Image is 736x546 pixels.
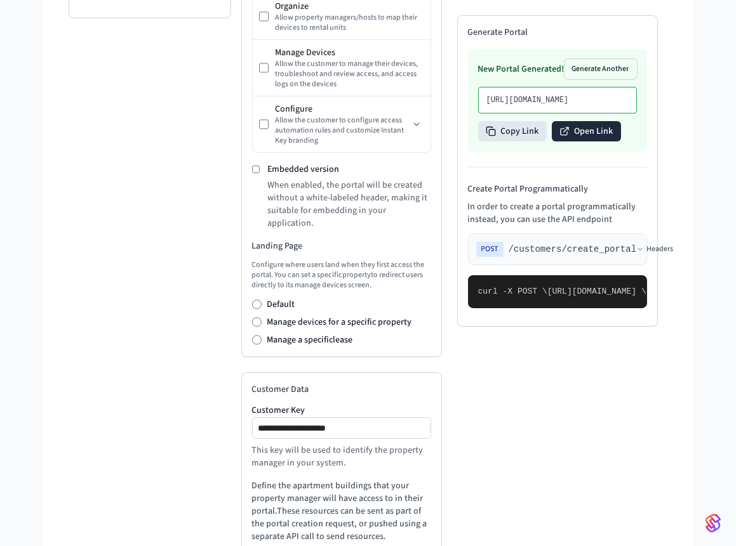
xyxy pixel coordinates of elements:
[267,316,411,328] label: Manage devices for a specific property
[267,179,431,230] p: When enabled, the portal will be created without a white-labeled header, making it suitable for e...
[252,444,431,469] p: This key will be used to identify the property manager in your system.
[252,479,431,543] p: Define the apartment buildings that your property manager will have access to in their portal. Th...
[486,95,629,105] p: [URL][DOMAIN_NAME]
[252,383,431,396] h2: Customer Data
[547,287,646,296] span: [URL][DOMAIN_NAME] \
[275,13,424,33] div: Allow property managers/hosts to map their devices to rental units
[468,200,647,226] p: In order to create a portal programmatically instead, you can use the API endpoint
[706,513,721,533] img: SeamLogoGradient.69752ec5.svg
[468,26,647,39] h2: Generate Portal
[275,59,424,89] div: Allow the customer to manage their devices, troubleshoot and review access, and access logs on th...
[478,63,565,75] h3: New Portal Generated!
[636,244,673,254] button: Headers
[275,115,408,146] div: Allow the customer to configure access automation rules and customize Instant Key branding
[275,103,408,115] div: Configure
[267,334,352,346] label: Manage a specific lease
[252,260,431,290] p: Configure where users land when they first access the portal. You can set a specific property to ...
[275,46,424,59] div: Manage Devices
[478,121,547,141] button: Copy Link
[252,406,431,415] label: Customer Key
[478,287,547,296] span: curl -X POST \
[267,163,339,176] label: Embedded version
[252,240,431,252] h3: Landing Page
[565,59,637,79] button: Generate Another
[476,242,504,257] span: POST
[509,243,637,256] span: /customers/create_portal
[267,298,295,311] label: Default
[552,121,621,141] button: Open Link
[468,183,647,195] h4: Create Portal Programmatically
